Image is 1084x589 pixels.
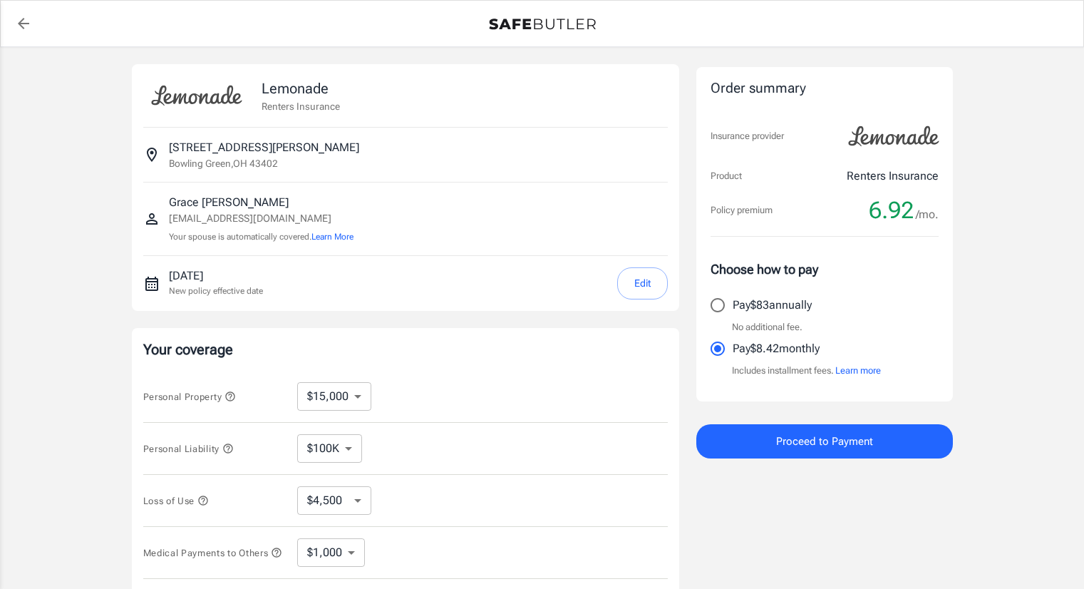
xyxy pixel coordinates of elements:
[847,168,939,185] p: Renters Insurance
[143,388,236,405] button: Personal Property
[262,78,340,99] p: Lemonade
[776,432,873,451] span: Proceed to Payment
[916,205,939,225] span: /mo.
[169,156,278,170] p: Bowling Green , OH 43402
[169,139,359,156] p: [STREET_ADDRESS][PERSON_NAME]
[169,211,353,226] p: [EMAIL_ADDRESS][DOMAIN_NAME]
[840,116,947,156] img: Lemonade
[169,230,353,244] p: Your spouse is automatically covered.
[143,339,668,359] p: Your coverage
[311,230,353,243] button: Learn More
[489,19,596,30] img: Back to quotes
[733,340,820,357] p: Pay $8.42 monthly
[732,320,802,334] p: No additional fee.
[9,9,38,38] a: back to quotes
[143,492,209,509] button: Loss of Use
[143,440,234,457] button: Personal Liability
[262,99,340,113] p: Renters Insurance
[732,364,881,378] p: Includes installment fees.
[143,548,283,558] span: Medical Payments to Others
[617,267,668,299] button: Edit
[733,297,812,314] p: Pay $83 annually
[169,194,353,211] p: Grace [PERSON_NAME]
[696,424,953,459] button: Proceed to Payment
[143,391,236,402] span: Personal Property
[143,496,209,506] span: Loss of Use
[143,544,283,561] button: Medical Payments to Others
[711,169,742,183] p: Product
[169,267,263,285] p: [DATE]
[143,275,160,292] svg: New policy start date
[169,285,263,297] p: New policy effective date
[711,260,939,279] p: Choose how to pay
[711,203,773,217] p: Policy premium
[835,364,881,378] button: Learn more
[711,129,784,143] p: Insurance provider
[869,196,914,225] span: 6.92
[143,146,160,163] svg: Insured address
[711,78,939,99] div: Order summary
[143,76,250,116] img: Lemonade
[143,210,160,227] svg: Insured person
[143,444,234,454] span: Personal Liability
